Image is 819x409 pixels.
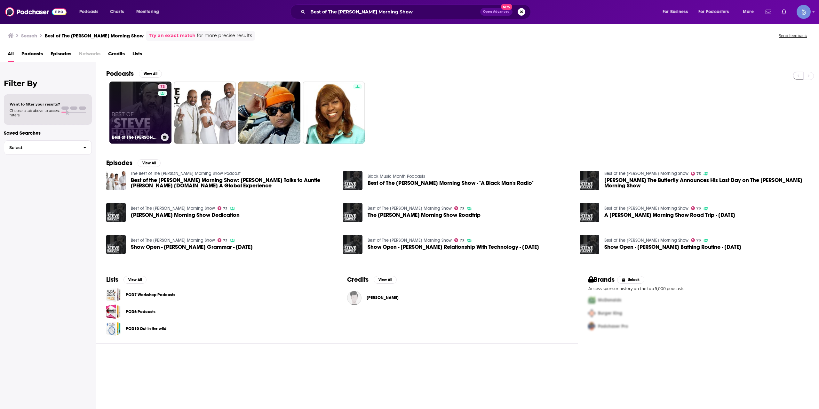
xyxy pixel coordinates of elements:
[21,49,43,62] span: Podcasts
[106,159,161,167] a: EpisodesView All
[106,203,126,222] img: Steve Harvey Morning Show Dedication
[138,159,161,167] button: View All
[368,180,534,186] a: Best of The Steve Harvey Morning Show - "A Black Man's Radio"
[763,6,774,17] a: Show notifications dropdown
[5,6,67,18] img: Podchaser - Follow, Share and Rate Podcasts
[45,33,144,39] h3: Best of The [PERSON_NAME] Morning Show
[691,172,701,176] a: 73
[604,238,688,243] a: Best of The Steve Harvey Morning Show
[691,238,701,242] a: 73
[604,212,735,218] span: A [PERSON_NAME] Morning Show Road Trip - [DATE]
[368,174,425,179] a: Black Music Month Podcasts
[347,287,568,308] button: Roscoe WallaceRoscoe Wallace
[738,7,762,17] button: open menu
[368,238,452,243] a: Best of The Steve Harvey Morning Show
[131,244,253,250] span: Show Open - [PERSON_NAME] Grammar - [DATE]
[367,295,399,300] a: Roscoe Wallace
[658,7,696,17] button: open menu
[106,321,121,336] a: POD10 Out in the wild
[580,171,599,190] img: Eugene The Butterfly Announces His Last Day on The Steve Harvey Morning Show
[347,291,362,305] img: Roscoe Wallace
[586,320,598,333] img: Third Pro Logo
[347,276,397,284] a: CreditsView All
[460,207,464,210] span: 73
[480,8,513,16] button: Open AdvancedNew
[604,212,735,218] a: A Steve Harvey Morning Show Road Trip - 07.04.25
[343,203,362,222] a: The Steve Harvey Morning Show Roadtrip
[604,244,741,250] a: Show Open - Steve Harvey's Bathing Routine - 07.04.25
[4,130,92,136] p: Saved Searches
[460,239,464,242] span: 73
[106,70,162,78] a: PodcastsView All
[696,172,701,175] span: 73
[598,311,622,316] span: Burger King
[343,171,362,190] img: Best of The Steve Harvey Morning Show - "A Black Man's Radio"
[8,49,14,62] a: All
[132,7,167,17] button: open menu
[131,171,241,176] a: The Best of The Steve Harvey Morning Show Podcast
[110,7,124,16] span: Charts
[106,287,121,302] a: POD7 Workshop Podcasts
[75,7,107,17] button: open menu
[109,82,171,144] a: 73Best of The [PERSON_NAME] Morning Show
[797,5,811,19] span: Logged in as Spiral5-G1
[197,32,252,39] span: for more precise results
[343,235,362,254] img: Show Open - Steve Harvey's Relationship With Technology - 05.19.25
[779,6,789,17] a: Show notifications dropdown
[131,238,215,243] a: Best of The Steve Harvey Morning Show
[160,84,165,90] span: 73
[131,212,240,218] a: Steve Harvey Morning Show Dedication
[106,171,126,190] a: Best of the Steve Harvey Morning Show: Nephew Tommy Talks to Auntie Marjorie Harvey 881TheTruth.c...
[296,4,537,19] div: Search podcasts, credits, & more...
[454,238,465,242] a: 73
[663,7,688,16] span: For Business
[777,33,809,38] button: Send feedback
[797,5,811,19] button: Show profile menu
[580,203,599,222] img: A Steve Harvey Morning Show Road Trip - 07.04.25
[131,177,335,188] a: Best of the Steve Harvey Morning Show: Nephew Tommy Talks to Auntie Marjorie Harvey 881TheTruth.c...
[4,146,78,150] span: Select
[368,212,481,218] span: The [PERSON_NAME] Morning Show Roadtrip
[374,276,397,284] button: View All
[158,84,167,89] a: 73
[106,235,126,254] img: Show Open - Steve Harvey's Grammar - 07.08.25
[604,177,809,188] span: [PERSON_NAME] The Butterfly Announces His Last Day on The [PERSON_NAME] Morning Show
[588,286,809,291] p: Access sponsor history on the top 5,000 podcasts.
[696,207,701,210] span: 73
[580,235,599,254] a: Show Open - Steve Harvey's Bathing Routine - 07.04.25
[4,79,92,88] h2: Filter By
[696,239,701,242] span: 73
[368,244,539,250] span: Show Open - [PERSON_NAME] Relationship With Technology - [DATE]
[132,49,142,62] a: Lists
[218,238,228,242] a: 73
[308,7,480,17] input: Search podcasts, credits, & more...
[4,140,92,155] button: Select
[112,135,158,140] h3: Best of The [PERSON_NAME] Morning Show
[501,4,513,10] span: New
[797,5,811,19] img: User Profile
[79,49,100,62] span: Networks
[106,304,121,319] a: POD6 Podcasts
[483,10,510,13] span: Open Advanced
[79,7,98,16] span: Podcasts
[368,212,481,218] a: The Steve Harvey Morning Show Roadtrip
[10,108,60,117] span: Choose a tab above to access filters.
[367,295,399,300] span: [PERSON_NAME]
[223,239,227,242] span: 73
[368,180,534,186] span: Best of The [PERSON_NAME] Morning Show - "A Black Man's Radio"
[586,307,598,320] img: Second Pro Logo
[126,291,175,298] a: POD7 Workshop Podcasts
[51,49,71,62] a: Episodes
[126,325,166,332] a: POD10 Out in the wild
[108,49,125,62] a: Credits
[106,276,147,284] a: ListsView All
